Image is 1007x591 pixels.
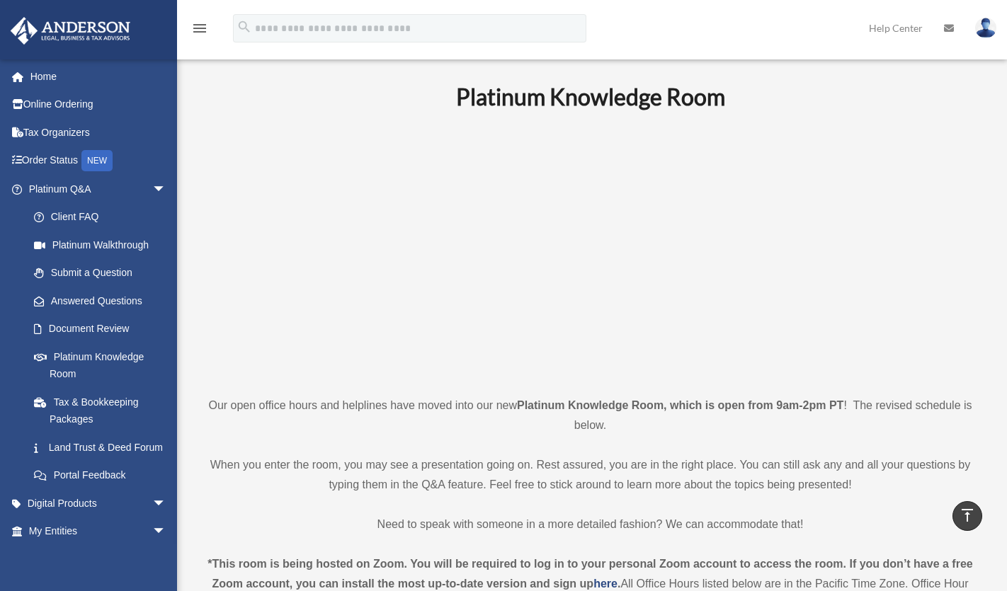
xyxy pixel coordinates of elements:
strong: Platinum Knowledge Room, which is open from 9am-2pm PT [517,399,843,411]
a: My Entitiesarrow_drop_down [10,517,188,546]
p: Need to speak with someone in a more detailed fashion? We can accommodate that! [202,515,979,534]
i: search [237,19,252,35]
iframe: 231110_Toby_KnowledgeRoom [378,130,803,369]
a: Online Ordering [10,91,188,119]
a: Tax & Bookkeeping Packages [20,388,188,433]
i: vertical_align_top [959,507,976,524]
a: Tax Organizers [10,118,188,147]
p: When you enter the room, you may see a presentation going on. Rest assured, you are in the right ... [202,455,979,495]
a: Platinum Knowledge Room [20,343,181,388]
a: Document Review [20,315,188,343]
a: Platinum Q&Aarrow_drop_down [10,175,188,203]
a: Land Trust & Deed Forum [20,433,188,461]
a: Order StatusNEW [10,147,188,176]
strong: *This room is being hosted on Zoom. You will be required to log in to your personal Zoom account ... [207,558,972,590]
div: NEW [81,150,113,171]
a: Portal Feedback [20,461,188,490]
a: Answered Questions [20,287,188,315]
img: User Pic [975,18,996,38]
a: Submit a Question [20,259,188,287]
b: Platinum Knowledge Room [456,83,725,110]
img: Anderson Advisors Platinum Portal [6,17,135,45]
span: arrow_drop_down [152,517,181,546]
i: menu [191,20,208,37]
span: arrow_drop_down [152,489,181,518]
p: Our open office hours and helplines have moved into our new ! The revised schedule is below. [202,396,979,435]
a: menu [191,25,208,37]
a: Digital Productsarrow_drop_down [10,489,188,517]
a: Home [10,62,188,91]
a: here [593,578,618,590]
a: Client FAQ [20,203,188,231]
a: Platinum Walkthrough [20,231,188,259]
span: arrow_drop_down [152,175,181,204]
strong: . [618,578,620,590]
a: vertical_align_top [952,501,982,531]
